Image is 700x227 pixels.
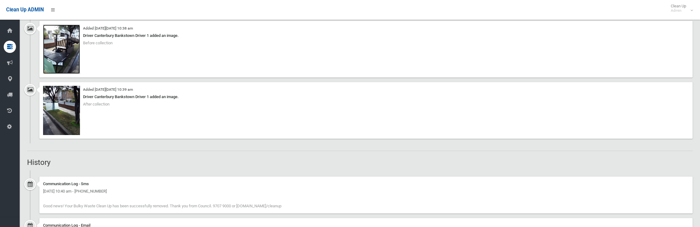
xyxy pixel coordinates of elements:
[43,188,689,195] div: [DATE] 10:40 am - [PHONE_NUMBER]
[43,86,80,135] img: 2025-08-1110.39.395887324254820319008.jpg
[83,87,133,92] small: Added [DATE][DATE] 10:39 am
[83,41,113,45] span: Before collection
[6,7,44,13] span: Clean Up ADMIN
[43,180,689,188] div: Communication Log - Sms
[43,25,80,74] img: 2025-08-1110.37.46709367297434427525.jpg
[43,32,689,39] div: Driver Canterbury Bankstown Driver 1 added an image.
[27,158,693,166] h2: History
[43,93,689,101] div: Driver Canterbury Bankstown Driver 1 added an image.
[671,8,686,13] small: Admin
[83,26,133,30] small: Added [DATE][DATE] 10:38 am
[43,204,281,208] span: Good news! Your Bulky Waste Clean Up has been successfully removed. Thank you from Council. 9707 ...
[668,4,692,13] span: Clean Up
[83,102,109,106] span: After collection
